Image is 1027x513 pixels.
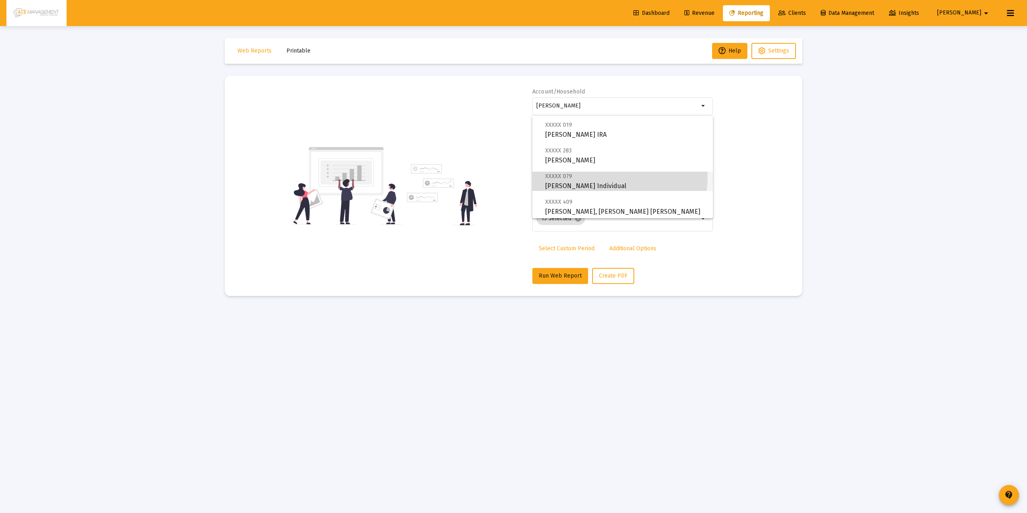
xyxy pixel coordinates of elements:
[814,5,881,21] a: Data Management
[292,146,402,225] img: reporting
[599,272,627,279] span: Create PDF
[729,10,763,16] span: Reporting
[928,5,1001,21] button: [PERSON_NAME]
[684,10,714,16] span: Revenue
[768,47,789,54] span: Settings
[545,199,572,205] span: XXXXX 409
[545,197,706,217] span: [PERSON_NAME], [PERSON_NAME] [PERSON_NAME]
[609,245,656,252] span: Additional Options
[536,211,699,227] mat-chip-list: Selection
[718,47,741,54] span: Help
[539,245,595,252] span: Select Custom Period
[545,171,706,191] span: [PERSON_NAME] Individual
[231,43,278,59] button: Web Reports
[678,5,721,21] a: Revenue
[574,215,582,222] mat-icon: cancel
[545,173,572,180] span: XXXXX 079
[772,5,812,21] a: Clients
[889,10,919,16] span: Insights
[1004,490,1014,500] mat-icon: contact_support
[532,268,588,284] button: Run Web Report
[633,10,670,16] span: Dashboard
[545,146,706,165] span: [PERSON_NAME]
[545,147,572,154] span: XXXXX 283
[712,43,747,59] button: Help
[723,5,770,21] a: Reporting
[539,272,582,279] span: Run Web Report
[821,10,874,16] span: Data Management
[627,5,676,21] a: Dashboard
[407,164,477,225] img: reporting-alt
[532,88,585,95] label: Account/Household
[751,43,796,59] button: Settings
[981,5,991,21] mat-icon: arrow_drop_down
[699,101,708,111] mat-icon: arrow_drop_down
[545,120,706,140] span: [PERSON_NAME] IRA
[883,5,926,21] a: Insights
[937,10,981,16] span: [PERSON_NAME]
[12,5,61,21] img: Dashboard
[237,47,272,54] span: Web Reports
[280,43,317,59] button: Printable
[778,10,806,16] span: Clients
[286,47,311,54] span: Printable
[545,122,572,128] span: XXXXX 019
[536,103,699,109] input: Search or select an account or household
[699,214,708,223] mat-icon: arrow_drop_down
[536,212,585,225] mat-chip: 15 Selected
[592,268,634,284] button: Create PDF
